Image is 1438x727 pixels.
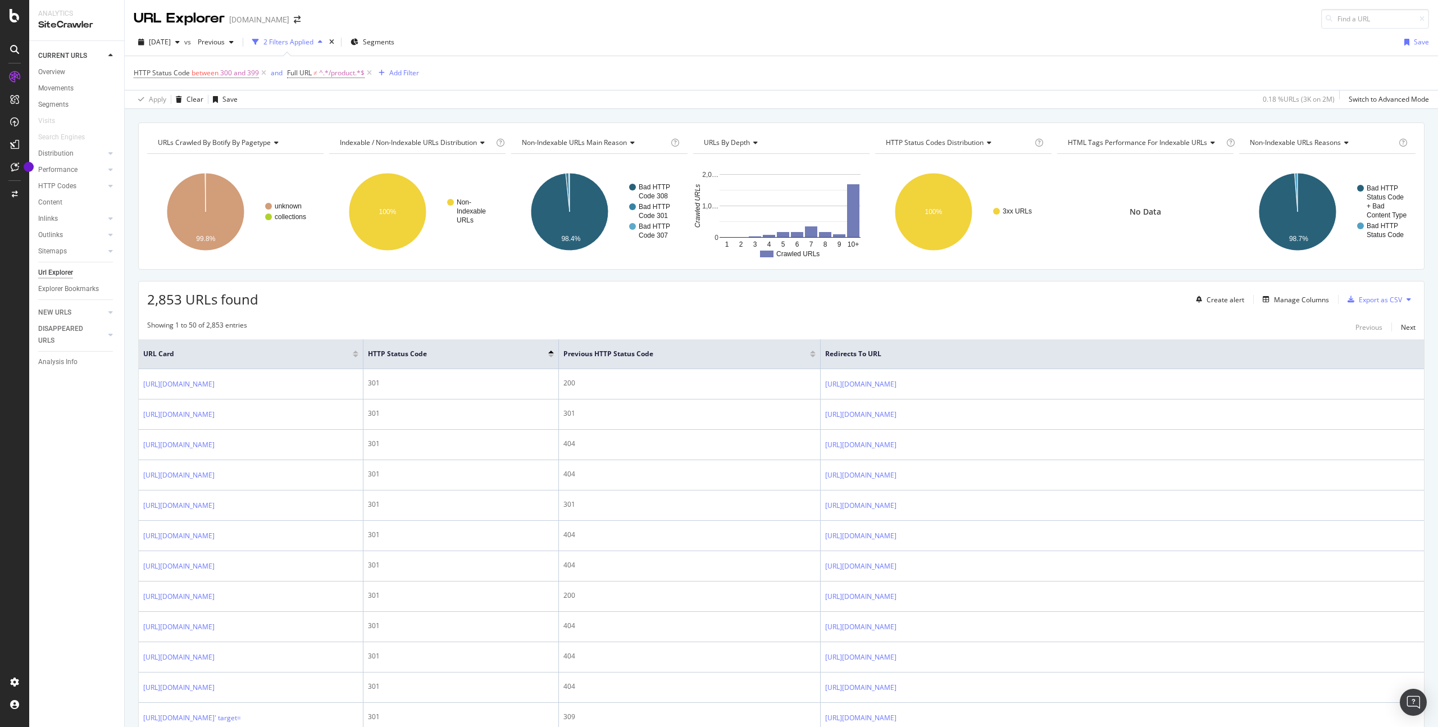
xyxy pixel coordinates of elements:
[1289,235,1308,243] text: 98.7%
[38,323,105,347] a: DISAPPEARED URLS
[1367,211,1407,219] text: Content Type
[143,591,215,602] a: [URL][DOMAIN_NAME]
[134,9,225,28] div: URL Explorer
[368,530,554,540] div: 301
[38,197,62,208] div: Content
[1321,9,1429,29] input: Find a URL
[563,408,816,419] div: 301
[147,163,324,261] svg: A chart.
[563,681,816,692] div: 404
[809,240,813,248] text: 7
[38,283,116,295] a: Explorer Bookmarks
[457,198,471,206] text: Non-
[38,229,63,241] div: Outlinks
[379,208,396,216] text: 100%
[1250,138,1341,147] span: Non-Indexable URLs Reasons
[263,37,313,47] div: 2 Filters Applied
[886,138,984,147] span: HTTP Status Codes Distribution
[522,138,627,147] span: Non-Indexable URLs Main Reason
[1066,134,1224,152] h4: HTML Tags Performance for Indexable URLs
[563,378,816,388] div: 200
[38,246,67,257] div: Sitemaps
[158,138,271,147] span: URLs Crawled By Botify By pagetype
[368,590,554,601] div: 301
[368,651,554,661] div: 301
[143,530,215,542] a: [URL][DOMAIN_NAME]
[563,349,793,359] span: Previous HTTP Status Code
[739,240,743,248] text: 2
[38,180,76,192] div: HTTP Codes
[1367,231,1404,239] text: Status Code
[704,138,750,147] span: URLs by Depth
[457,216,474,224] text: URLs
[368,499,554,510] div: 301
[38,356,116,368] a: Analysis Info
[725,240,729,248] text: 1
[368,439,554,449] div: 301
[823,240,827,248] text: 8
[1003,207,1032,215] text: 3xx URLs
[825,349,1403,359] span: Redirects to URL
[1207,295,1244,305] div: Create alert
[1367,184,1398,192] text: Bad HTTP
[38,131,96,143] a: Search Engines
[639,222,670,230] text: Bad HTTP
[563,651,816,661] div: 404
[639,212,668,220] text: Code 301
[639,203,670,211] text: Bad HTTP
[38,213,105,225] a: Inlinks
[563,530,816,540] div: 404
[563,712,816,722] div: 309
[143,712,241,724] a: [URL][DOMAIN_NAME]' target=
[1349,94,1429,104] div: Switch to Advanced Mode
[776,250,820,258] text: Crawled URLs
[143,682,215,693] a: [URL][DOMAIN_NAME]
[186,94,203,104] div: Clear
[511,163,688,261] div: A chart.
[38,66,65,78] div: Overview
[368,349,531,359] span: HTTP Status Code
[38,180,105,192] a: HTTP Codes
[287,68,312,78] span: Full URL
[1401,320,1416,334] button: Next
[825,712,897,724] a: [URL][DOMAIN_NAME]
[319,65,365,81] span: ^.*/product.*$
[368,408,554,419] div: 301
[143,379,215,390] a: [URL][DOMAIN_NAME]
[38,356,78,368] div: Analysis Info
[275,202,302,210] text: unknown
[639,183,670,191] text: Bad HTTP
[38,164,105,176] a: Performance
[693,163,870,261] svg: A chart.
[825,561,897,572] a: [URL][DOMAIN_NAME]
[825,500,897,511] a: [URL][DOMAIN_NAME]
[38,83,116,94] a: Movements
[340,138,477,147] span: Indexable / Non-Indexable URLs distribution
[147,290,258,308] span: 2,853 URLs found
[38,115,55,127] div: Visits
[1367,222,1398,230] text: Bad HTTP
[147,320,247,334] div: Showing 1 to 50 of 2,853 entries
[196,235,215,243] text: 99.8%
[143,652,215,663] a: [URL][DOMAIN_NAME]
[143,500,215,511] a: [URL][DOMAIN_NAME]
[327,37,336,48] div: times
[563,499,816,510] div: 301
[1239,163,1416,261] svg: A chart.
[563,621,816,631] div: 404
[313,68,317,78] span: ≠
[520,134,668,152] h4: Non-Indexable URLs Main Reason
[1343,290,1402,308] button: Export as CSV
[143,621,215,633] a: [URL][DOMAIN_NAME]
[134,90,166,108] button: Apply
[220,65,259,81] span: 300 and 399
[561,235,580,243] text: 98.4%
[639,192,668,200] text: Code 308
[825,409,897,420] a: [URL][DOMAIN_NAME]
[875,163,1052,261] svg: A chart.
[24,162,34,172] div: Tooltip anchor
[38,9,115,19] div: Analytics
